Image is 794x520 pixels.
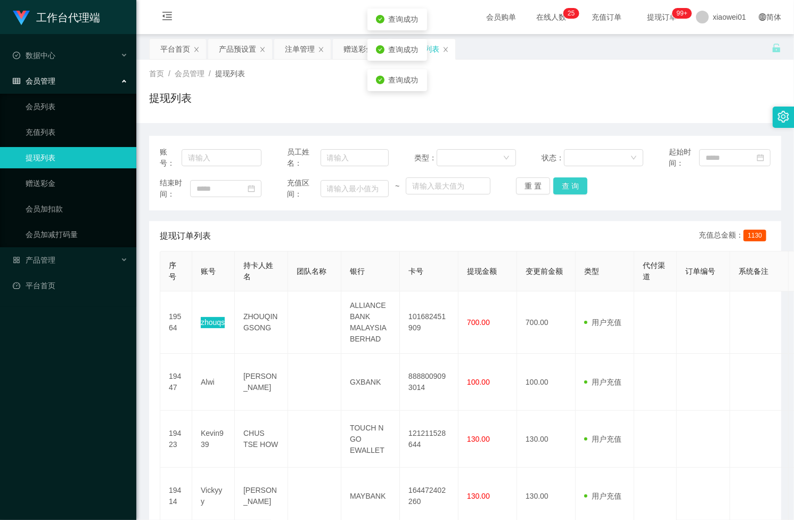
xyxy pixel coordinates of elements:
[13,13,100,21] a: 工作台代理端
[568,8,571,19] p: 2
[642,13,682,21] span: 提现订单
[350,267,365,275] span: 银行
[321,180,389,197] input: 请输入最小值为
[243,261,273,281] span: 持卡人姓名
[517,291,576,354] td: 700.00
[467,378,490,386] span: 100.00
[297,267,326,275] span: 团队名称
[160,39,190,59] div: 平台首页
[467,267,497,275] span: 提现金额
[699,230,771,242] div: 充值总金额：
[235,354,288,411] td: [PERSON_NAME]
[400,354,459,411] td: 8888009093014
[531,13,571,21] span: 在线人数
[287,177,321,200] span: 充值区间：
[160,147,182,169] span: 账号：
[443,46,449,53] i: 图标: close
[149,90,192,106] h1: 提现列表
[631,155,637,162] i: 图标: down
[193,46,200,53] i: 图标: close
[26,96,128,117] a: 会员列表
[341,291,400,354] td: ALLIANCE BANK MALAYSIA BERHAD
[26,147,128,168] a: 提现列表
[235,291,288,354] td: ZHOUQINGSONG
[26,198,128,220] a: 会员加扣款
[389,76,419,84] span: 查询成功
[13,77,20,85] i: 图标: table
[467,435,490,443] span: 130.00
[757,154,764,161] i: 图标: calendar
[517,354,576,411] td: 100.00
[584,435,621,443] span: 用户充值
[160,354,192,411] td: 19447
[36,1,100,35] h1: 工作台代理端
[160,291,192,354] td: 19564
[777,111,789,123] i: 图标: setting
[192,411,235,468] td: Kevin939
[584,267,599,275] span: 类型
[584,492,621,500] span: 用户充值
[235,411,288,468] td: CHUS TSE HOW
[175,69,204,78] span: 会员管理
[759,13,766,21] i: 图标: global
[318,46,324,53] i: 图标: close
[542,152,564,164] span: 状态：
[406,177,490,194] input: 请输入最大值为
[400,291,459,354] td: 101682451909
[192,354,235,411] td: Alwi
[26,224,128,245] a: 会员加减打码量
[321,149,389,166] input: 请输入
[584,318,621,327] span: 用户充值
[287,147,321,169] span: 员工姓名：
[376,15,384,23] i: icon: check-circle
[526,267,563,275] span: 变更前金额
[13,11,30,26] img: logo.9652507e.png
[341,411,400,468] td: TOUCH N GO EWALLET
[563,8,579,19] sup: 25
[389,45,419,54] span: 查询成功
[389,15,419,23] span: 查询成功
[400,411,459,468] td: 121211528644
[26,173,128,194] a: 赠送彩金
[739,267,768,275] span: 系统备注
[571,8,575,19] p: 5
[182,149,261,166] input: 请输入
[414,152,437,164] span: 类型：
[13,52,20,59] i: 图标: check-circle-o
[13,51,55,60] span: 数据中心
[467,318,490,327] span: 700.00
[219,39,256,59] div: 产品预设置
[389,181,406,192] span: ~
[341,354,400,411] td: GXBANK
[149,69,164,78] span: 首页
[285,39,315,59] div: 注单管理
[516,177,550,194] button: 重 置
[13,275,128,296] a: 图标: dashboard平台首页
[13,77,55,85] span: 会员管理
[376,76,384,84] i: icon: check-circle
[248,185,255,192] i: 图标: calendar
[743,230,766,241] span: 1130
[467,492,490,500] span: 130.00
[160,177,190,200] span: 结束时间：
[13,256,55,264] span: 产品管理
[408,267,423,275] span: 卡号
[201,267,216,275] span: 账号
[517,411,576,468] td: 130.00
[685,267,715,275] span: 订单编号
[584,378,621,386] span: 用户充值
[772,43,781,53] i: 图标: unlock
[259,46,266,53] i: 图标: close
[169,261,176,281] span: 序号
[149,1,185,35] i: 图标: menu-fold
[160,230,211,242] span: 提现订单列表
[160,411,192,468] td: 19423
[343,39,373,59] div: 赠送彩金
[669,147,699,169] span: 起始时间：
[209,69,211,78] span: /
[26,121,128,143] a: 充值列表
[643,261,665,281] span: 代付渠道
[503,155,510,162] i: 图标: down
[168,69,170,78] span: /
[13,256,20,264] i: 图标: appstore-o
